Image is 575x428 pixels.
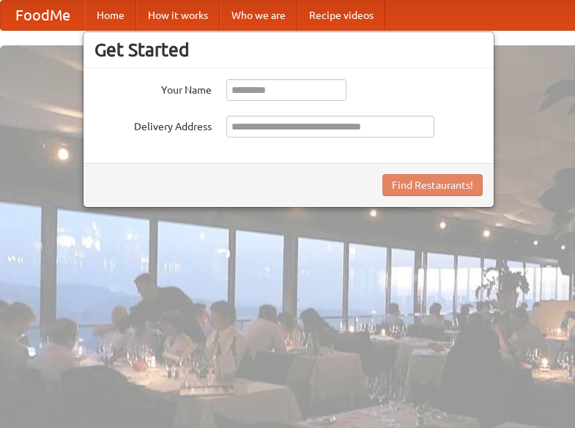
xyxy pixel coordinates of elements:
[136,1,220,30] a: How it works
[382,174,483,196] button: Find Restaurants!
[85,1,136,30] a: Home
[1,1,85,30] a: FoodMe
[220,1,297,30] a: Who we are
[94,116,212,134] label: Delivery Address
[94,79,212,97] label: Your Name
[94,39,483,61] h3: Get Started
[297,1,385,30] a: Recipe videos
